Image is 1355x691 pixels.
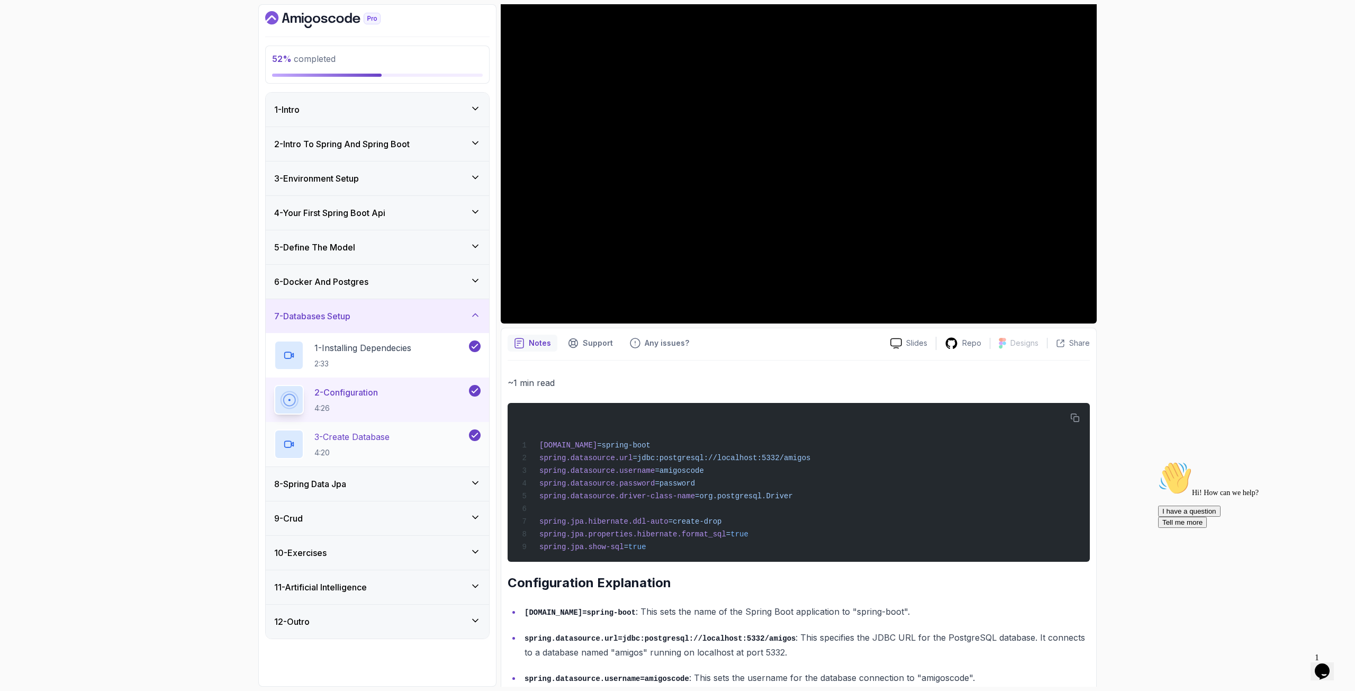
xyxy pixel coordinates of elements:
p: 4:20 [314,447,390,458]
span: =org.postgresql.Driver [695,492,793,500]
button: notes button [508,335,557,352]
span: = [726,530,730,539]
a: Dashboard [265,11,405,28]
h3: 10 - Exercises [274,546,327,559]
p: : This specifies the JDBC URL for the PostgreSQL database. It connects to a database named "amigo... [525,630,1090,660]
span: true [730,530,748,539]
button: 4-Your First Spring Boot Api [266,196,489,230]
span: =amigoscode [655,466,703,475]
p: ~1 min read [508,375,1090,390]
span: true [628,543,646,551]
h3: 2 - Intro To Spring And Spring Boot [274,138,410,150]
code: [DOMAIN_NAME]=spring-boot [525,608,636,617]
h3: 9 - Crud [274,512,303,525]
button: 7-Databases Setup [266,299,489,333]
button: Share [1047,338,1090,348]
span: 52 % [272,53,292,64]
span: spring.datasource.username [539,466,655,475]
button: 5-Define The Model [266,230,489,264]
button: 8-Spring Data Jpa [266,467,489,501]
img: :wave: [4,4,38,38]
h2: Configuration Explanation [508,575,1090,591]
span: spring.datasource.password [539,479,655,488]
button: 2-Intro To Spring And Spring Boot [266,127,489,161]
p: 1 - Installing Dependecies [314,342,411,354]
p: : This sets the username for the database connection to "amigoscode". [525,670,1090,686]
h3: 5 - Define The Model [274,241,355,254]
span: [DOMAIN_NAME] [539,441,597,450]
button: 11-Artificial Intelligence [266,570,489,604]
code: spring.datasource.url=jdbc:postgresql://localhost:5332/amigos [525,634,796,643]
button: 12-Outro [266,605,489,639]
span: completed [272,53,336,64]
span: = [624,543,628,551]
button: 10-Exercises [266,536,489,570]
h3: 3 - Environment Setup [274,172,359,185]
button: 1-Installing Dependecies2:33 [274,340,481,370]
div: 👋Hi! How can we help?I have a questionTell me more [4,4,195,71]
h3: 4 - Your First Spring Boot Api [274,207,385,219]
button: Support button [562,335,619,352]
button: 3-Create Database4:20 [274,429,481,459]
h3: 1 - Intro [274,103,300,116]
p: Repo [962,338,981,348]
span: spring.jpa.show-sql [539,543,624,551]
a: Slides [882,338,936,349]
p: Share [1069,338,1090,348]
button: Feedback button [624,335,695,352]
h3: 11 - Artificial Intelligence [274,581,367,594]
span: Hi! How can we help? [4,32,105,40]
p: : This sets the name of the Spring Boot application to "spring-boot". [525,604,1090,620]
button: I have a question [4,49,67,60]
span: spring.datasource.url [539,454,633,462]
span: spring.jpa.hibernate.ddl-auto [539,517,669,526]
button: 6-Docker And Postgres [266,265,489,299]
span: =spring-boot [597,441,651,450]
h3: 12 - Outro [274,615,310,628]
button: 3-Environment Setup [266,161,489,195]
button: 9-Crud [266,501,489,535]
h3: 8 - Spring Data Jpa [274,478,346,490]
p: 2:33 [314,358,411,369]
iframe: chat widget [1154,457,1344,643]
h3: 6 - Docker And Postgres [274,275,368,288]
span: spring.jpa.properties.hibernate.format_sql [539,530,726,539]
span: =jdbc:postgresql://localhost:5332/amigos [633,454,810,462]
p: 4:26 [314,403,378,414]
p: Support [583,338,613,348]
a: Repo [936,337,990,350]
p: 2 - Configuration [314,386,378,399]
button: 2-Configuration4:26 [274,385,481,415]
p: Slides [906,338,927,348]
h3: 7 - Databases Setup [274,310,350,322]
p: Notes [529,338,551,348]
code: spring.datasource.username=amigoscode [525,675,689,683]
button: 1-Intro [266,93,489,127]
span: =password [655,479,695,488]
p: Any issues? [645,338,689,348]
iframe: chat widget [1311,649,1344,680]
p: 3 - Create Database [314,430,390,443]
p: Designs [1010,338,1038,348]
span: spring.datasource.driver-class-name [539,492,695,500]
button: Tell me more [4,60,53,71]
span: =create-drop [669,517,722,526]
